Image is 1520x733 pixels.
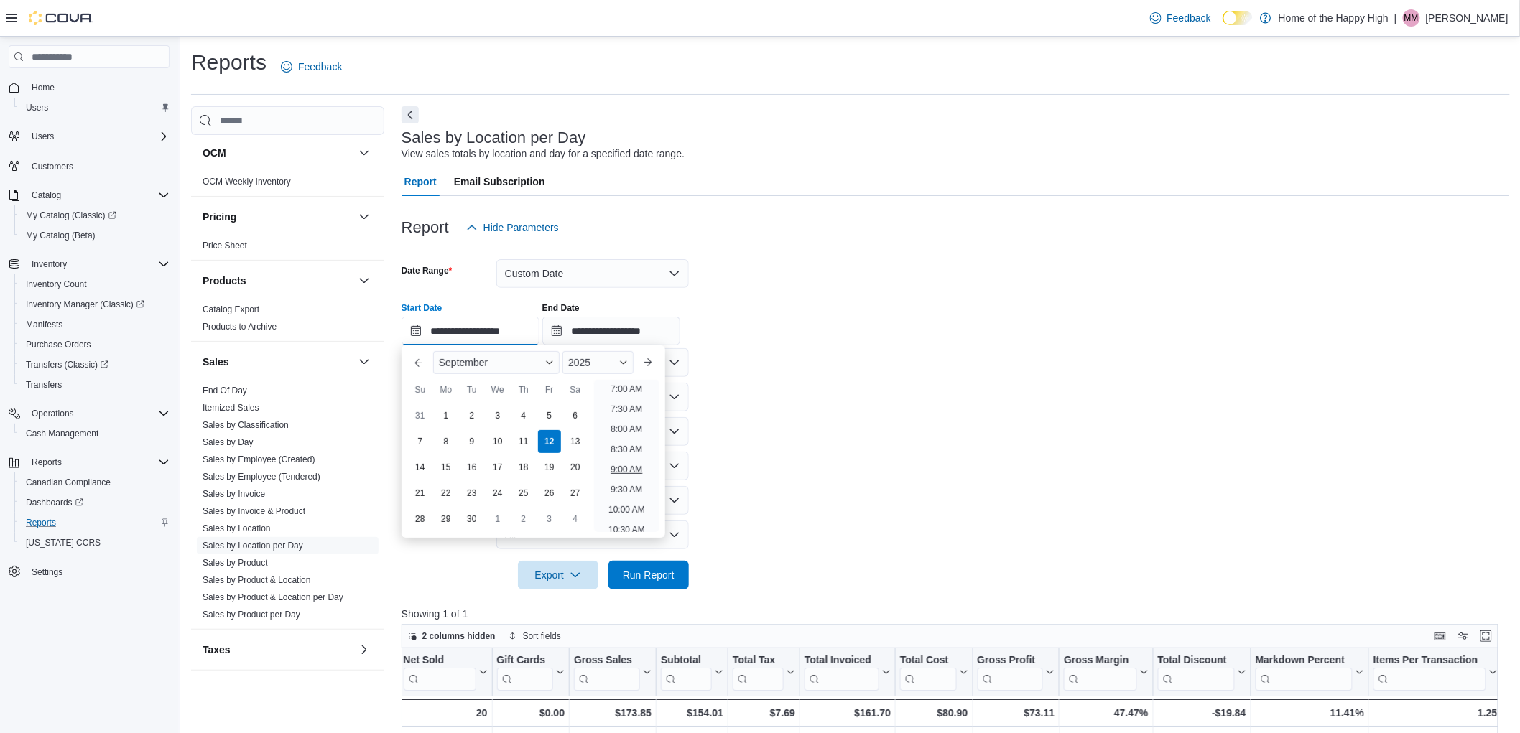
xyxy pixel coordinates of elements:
input: Press the down key to open a popover containing a calendar. [542,317,680,345]
a: Transfers (Classic) [14,355,175,375]
a: Sales by Product & Location per Day [203,592,343,602]
span: Settings [26,563,170,581]
button: OCM [356,144,373,162]
div: Markdown Percent [1256,654,1353,668]
button: 2 columns hidden [402,627,501,645]
a: My Catalog (Classic) [20,207,122,224]
div: day-3 [486,404,509,427]
button: Gross Profit [977,654,1055,691]
button: My Catalog (Beta) [14,225,175,246]
span: MM [1404,9,1419,27]
a: Sales by Location per Day [203,541,303,551]
button: Taxes [356,641,373,658]
a: Products to Archive [203,322,277,332]
div: Button. Open the month selector. September is currently selected. [433,351,560,374]
div: Gross Margin [1064,654,1136,668]
div: day-4 [564,508,587,531]
button: Sort fields [503,627,567,645]
button: Total Tax [733,654,795,691]
span: Dashboards [26,497,83,508]
span: Sales by Product & Location per Day [203,592,343,603]
a: Feedback [1144,4,1217,32]
button: Total Invoiced [805,654,891,691]
a: Sales by Classification [203,420,289,430]
div: day-13 [564,430,587,453]
span: OCM Weekly Inventory [203,176,291,187]
div: Tu [460,378,483,401]
button: Subtotal [661,654,723,691]
li: 10:30 AM [603,521,651,538]
div: Markdown Percent [1256,654,1353,691]
button: Inventory Count [14,274,175,294]
a: Home [26,79,60,96]
div: View sales totals by location and day for a specified date range. [402,146,685,162]
button: Products [356,272,373,289]
span: Sales by Product per Day [203,609,300,620]
button: Pricing [356,208,373,225]
button: Manifests [14,314,175,335]
span: [US_STATE] CCRS [26,537,101,548]
span: My Catalog (Classic) [26,210,116,221]
span: Hide Parameters [483,220,559,235]
button: Next month [636,351,659,374]
span: 2 columns hidden [422,630,496,642]
a: Purchase Orders [20,336,97,353]
div: day-18 [512,456,535,479]
span: Inventory [32,258,67,270]
button: Canadian Compliance [14,472,175,492]
div: 20 [403,704,487,722]
button: Cash Management [14,424,175,444]
span: Users [20,99,170,116]
h3: OCM [203,146,226,160]
span: Sales by Location per Day [203,540,303,551]
a: My Catalog (Classic) [14,205,175,225]
span: Users [32,131,54,142]
div: Gift Card Sales [496,654,553,691]
div: Gross Sales [574,654,640,668]
h3: Sales [203,355,229,369]
h3: Taxes [203,643,231,657]
span: Sales by Invoice & Product [203,505,305,517]
div: day-26 [538,482,561,505]
p: Home of the Happy High [1279,9,1389,27]
div: Gross Profit [977,654,1043,691]
span: Canadian Compliance [20,474,170,491]
div: OCM [191,173,384,196]
button: Gross Sales [574,654,652,691]
h3: Pricing [203,210,236,224]
span: Washington CCRS [20,534,170,551]
p: [PERSON_NAME] [1426,9,1509,27]
div: day-25 [512,482,535,505]
div: Net Sold [403,654,476,668]
div: $80.90 [900,704,968,722]
div: $161.70 [805,704,891,722]
span: Sales by Employee (Tendered) [203,471,320,482]
span: Sales by Classification [203,419,289,431]
div: 11.41% [1256,704,1364,722]
div: day-29 [435,508,458,531]
div: Total Discount [1158,654,1235,691]
a: Dashboards [14,492,175,513]
span: Cash Management [26,428,98,439]
div: day-24 [486,482,509,505]
button: Catalog [3,185,175,205]
div: Total Discount [1158,654,1235,668]
span: End Of Day [203,385,247,396]
li: 7:00 AM [605,380,648,398]
span: Users [26,102,48,113]
span: Itemized Sales [203,402,259,414]
span: Catalog Export [203,304,259,315]
a: Itemized Sales [203,403,259,413]
span: Transfers [26,379,62,391]
h3: Report [402,219,449,236]
div: day-15 [435,456,458,479]
div: Gross Margin [1064,654,1136,691]
li: 9:30 AM [605,481,648,498]
span: Inventory [26,256,170,273]
button: Pricing [203,210,353,224]
button: Hide Parameters [460,213,565,242]
a: Sales by Location [203,523,271,533]
label: End Date [542,302,580,314]
button: Items Per Transaction [1373,654,1498,691]
label: Start Date [402,302,442,314]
